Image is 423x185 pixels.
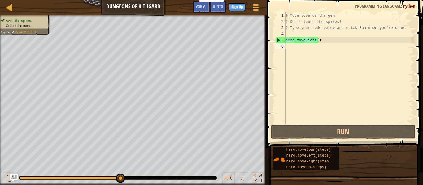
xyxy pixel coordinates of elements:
button: Run [271,125,415,139]
button: ♫ [238,172,248,185]
div: 2 [275,19,286,25]
span: Incomplete [15,30,37,34]
span: Goals [1,30,13,34]
div: 3 [275,25,286,31]
button: Sign Up [229,3,245,11]
button: Show game menu [248,1,264,16]
span: Python [403,3,415,9]
span: hero.moveDown(steps) [286,148,331,152]
span: Programming language [355,3,401,9]
span: Hints [213,3,223,9]
button: Ctrl + P: Play [3,172,15,185]
div: 1 [275,12,286,19]
button: Toggle fullscreen [251,172,264,185]
img: portrait.png [273,153,285,165]
button: Ask AI [193,1,210,13]
span: ♫ [239,173,245,183]
div: 5 [276,37,286,43]
span: Ask AI [196,3,207,9]
li: Collect the gem. [1,23,46,28]
button: Ask AI [10,174,18,182]
div: 6 [275,43,286,49]
div: 4 [275,31,286,37]
span: : [13,30,15,34]
span: Collect the gem. [6,23,31,27]
span: : [401,3,403,9]
button: Adjust volume [222,172,235,185]
span: hero.moveRight(steps) [286,159,333,164]
span: hero.moveLeft(steps) [286,153,331,158]
span: Avoid the spikes. [6,19,32,23]
span: hero.moveUp(steps) [286,165,327,170]
li: Avoid the spikes. [1,18,46,23]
